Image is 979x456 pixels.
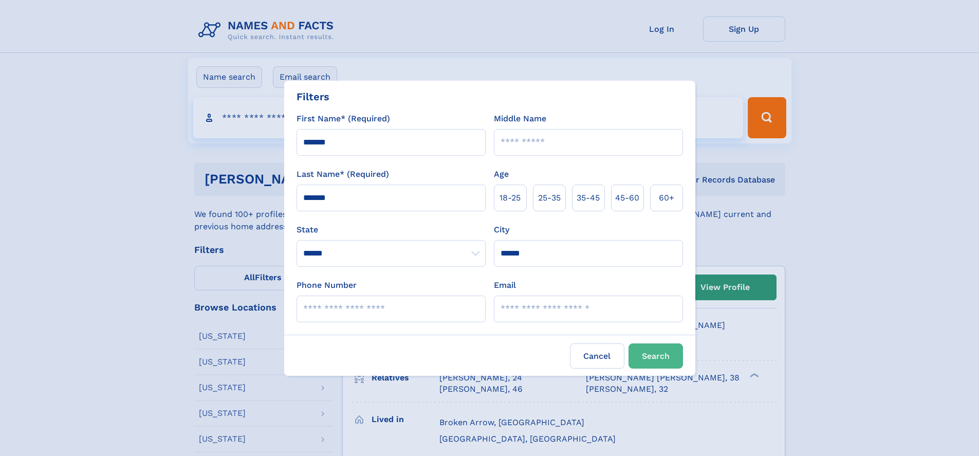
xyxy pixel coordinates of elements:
[297,113,390,125] label: First Name* (Required)
[494,113,546,125] label: Middle Name
[615,192,639,204] span: 45‑60
[297,279,357,291] label: Phone Number
[297,224,486,236] label: State
[494,168,509,180] label: Age
[494,224,509,236] label: City
[297,168,389,180] label: Last Name* (Required)
[570,343,624,369] label: Cancel
[297,89,329,104] div: Filters
[500,192,521,204] span: 18‑25
[494,279,516,291] label: Email
[577,192,600,204] span: 35‑45
[629,343,683,369] button: Search
[659,192,674,204] span: 60+
[538,192,561,204] span: 25‑35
